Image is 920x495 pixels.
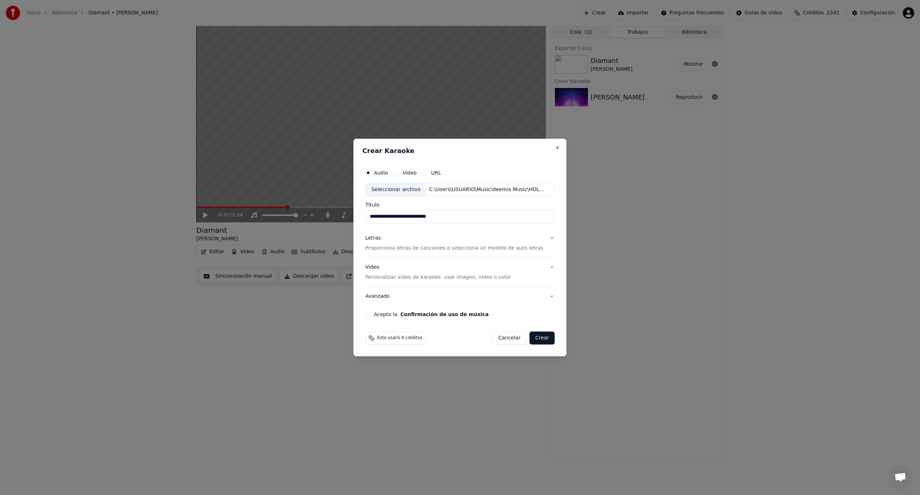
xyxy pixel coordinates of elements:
label: Audio [374,170,388,175]
button: Cancelar [492,332,527,344]
button: VideoPersonalizar video de karaoke: usar imagen, video o color [365,258,555,287]
button: Crear [529,332,555,344]
span: Esto usará 4 créditos [377,335,422,341]
div: C:\Users\USUARIO\Music\deemix Music\HOLANDESAS\[PERSON_NAME] Meer Over.mp3 [426,186,548,193]
div: Seleccionar archivo [365,183,426,196]
label: Video [402,170,417,175]
p: Proporciona letras de canciones o selecciona un modelo de auto letras [365,245,543,252]
p: Personalizar video de karaoke: usar imagen, video o color [365,274,511,281]
label: Acepto la [374,312,488,317]
button: LetrasProporciona letras de canciones o selecciona un modelo de auto letras [365,229,555,258]
div: Video [365,264,511,281]
button: Avanzado [365,287,555,306]
h2: Crear Karaoke [362,148,557,154]
label: Título [365,202,555,207]
label: URL [431,170,441,175]
button: Acepto la [400,312,489,317]
div: Letras [365,235,381,242]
